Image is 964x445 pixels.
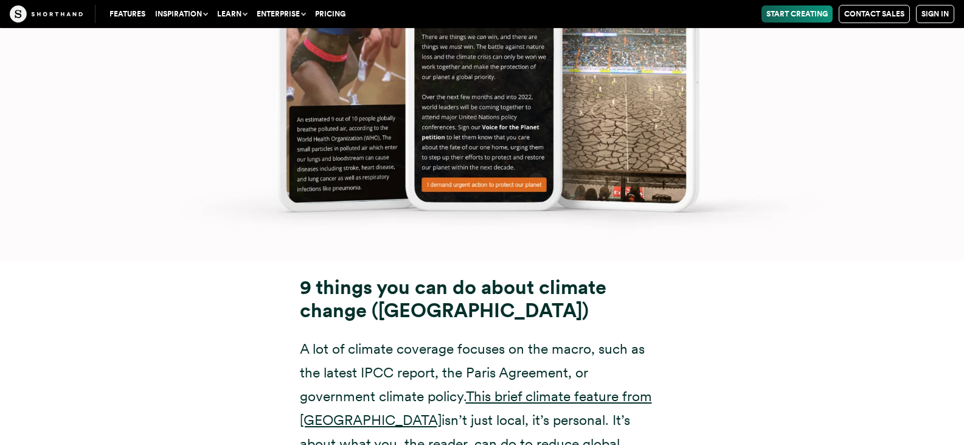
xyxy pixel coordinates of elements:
[10,5,83,23] img: The Craft
[310,5,350,23] a: Pricing
[105,5,150,23] a: Features
[761,5,833,23] a: Start Creating
[300,388,652,429] a: This brief climate feature from [GEOGRAPHIC_DATA]
[252,5,310,23] button: Enterprise
[300,275,606,323] strong: 9 things you can do about climate change ([GEOGRAPHIC_DATA])
[916,5,954,23] a: Sign in
[150,5,212,23] button: Inspiration
[839,5,910,23] a: Contact Sales
[212,5,252,23] button: Learn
